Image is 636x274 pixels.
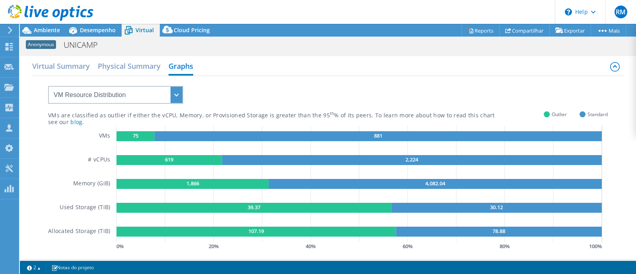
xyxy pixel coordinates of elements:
div: VMs are classified as outlier if either the vCPU, Memory, or Provisioned Storage is greater than ... [48,112,544,119]
h1: UNICAMP [60,41,110,49]
a: Exportar [549,24,591,37]
text: 20 % [209,243,219,250]
h2: Virtual Summary [32,58,90,74]
text: 39.37 [248,204,260,211]
text: 60 % [403,243,413,250]
h2: Graphs [169,58,193,76]
h5: Memory (GiB) [73,179,110,189]
span: Anonymous [26,40,56,49]
h2: Physical Summary [98,58,161,74]
text: 100 % [589,243,602,250]
h5: VMs [99,131,111,141]
span: Virtual [136,26,154,34]
text: 78.88 [493,227,506,235]
svg: \n [565,8,572,16]
text: 30.12 [491,204,503,211]
text: 2,224 [406,156,419,163]
a: 2 [21,262,46,272]
a: Notas do projeto [46,262,99,272]
a: Mais [591,24,626,37]
text: 4,082.04 [425,180,446,187]
text: 107.19 [249,227,264,235]
span: Outlier [552,110,567,119]
span: Standard [588,110,608,119]
a: blog [70,118,82,126]
text: 881 [374,132,382,139]
span: Ambiente [34,26,60,34]
text: 619 [165,156,174,163]
span: Cloud Pricing [174,26,210,34]
text: 1,866 [186,180,199,187]
a: Compartilhar [499,24,550,37]
text: 80 % [500,243,510,250]
span: RM [615,6,627,18]
sup: th [330,111,334,116]
text: 75 [133,132,138,139]
text: 0 % [116,243,124,250]
h5: Used Storage (TiB) [60,203,110,213]
span: Desempenho [80,26,116,34]
text: 40 % [306,243,316,250]
h5: # vCPUs [88,155,110,165]
a: Reports [461,24,500,37]
h5: Allocated Storage (TiB) [48,227,110,237]
svg: GaugeChartPercentageAxisTexta [116,242,608,250]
